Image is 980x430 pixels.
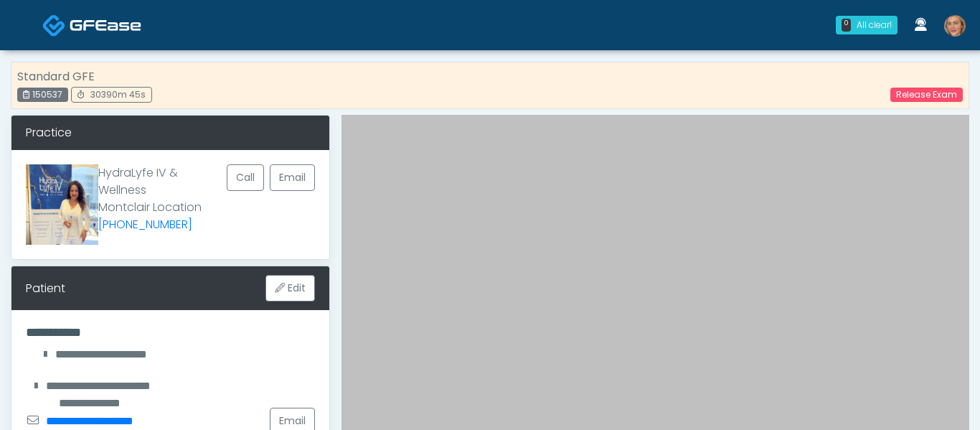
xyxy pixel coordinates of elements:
button: Edit [265,275,315,302]
a: Email [270,164,315,191]
span: 30390m 45s [90,88,146,101]
div: 0 [842,19,851,32]
a: Release Exam [890,88,963,102]
div: Practice [11,116,329,150]
a: 0 All clear! [827,10,906,40]
div: Patient [26,280,65,297]
strong: Standard GFE [17,68,95,85]
p: HydraLyfe IV & Wellness Montclair Location [98,164,227,233]
img: Provider image [26,164,98,245]
a: Docovia [42,1,141,48]
a: [PHONE_NUMBER] [98,216,192,233]
img: Docovia [70,18,141,32]
div: All clear! [857,19,892,32]
img: Heather Voss [944,15,966,37]
button: Call [227,164,264,191]
img: Docovia [42,14,66,37]
div: 150537 [17,88,68,102]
